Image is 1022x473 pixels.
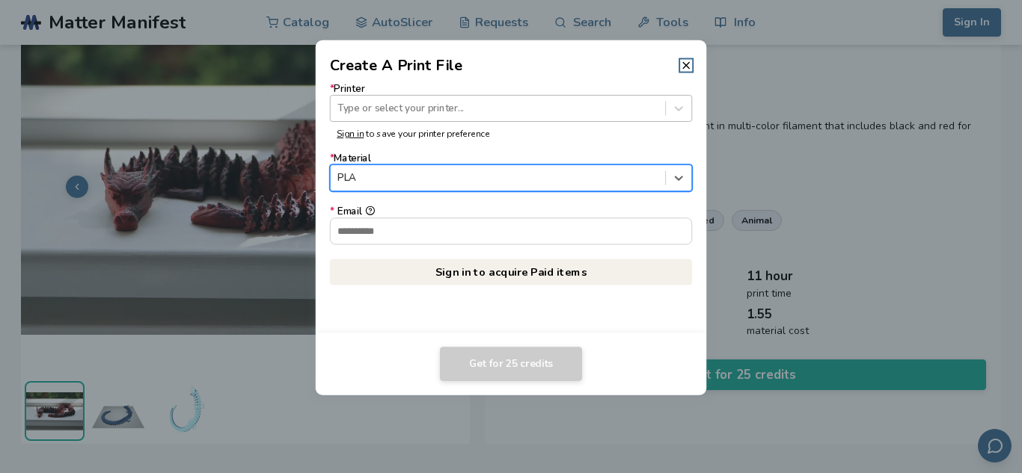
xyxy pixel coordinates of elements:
input: *PrinterType or select your printer... [337,102,340,114]
label: Material [330,153,692,191]
label: Printer [330,84,692,122]
a: Sign in to acquire Paid items [330,259,692,285]
div: Email [330,206,692,217]
h2: Create A Print File [330,55,463,76]
button: Get for 25 credits [440,347,582,381]
a: Sign in [337,128,364,140]
input: *Email [331,218,692,244]
button: *Email [365,206,375,216]
p: to save your printer preference [337,129,685,139]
